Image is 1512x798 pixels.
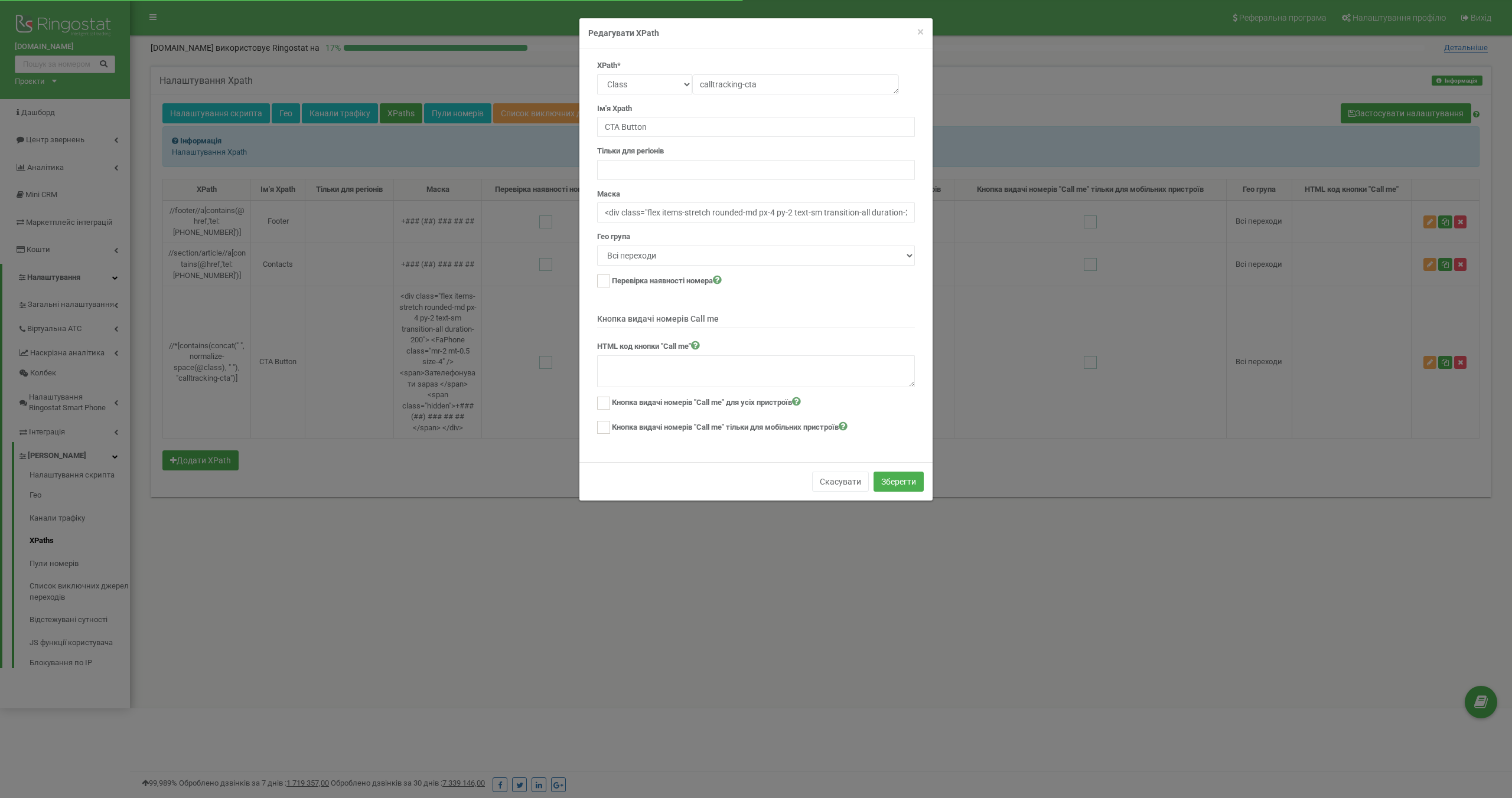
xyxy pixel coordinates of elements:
[597,202,915,223] input: (###)-###-##-##-##
[812,472,869,492] button: Скасувати
[692,74,899,94] textarea: calltracking-cta
[612,396,801,408] label: Кнопка видачі номерів "Call me" для усіх пристроїв
[597,189,620,200] label: Маска
[612,274,722,287] label: Перевірка наявності номера
[597,103,632,115] label: Ім'я Xpath
[597,313,915,328] p: Кнопка видачі номерів Call me
[874,472,924,492] button: Зберегти
[588,27,924,39] h4: Редагувати XPath
[612,421,848,433] label: Кнопка видачі номерів "Call me" тільки для мобільних пристроїв
[1472,731,1500,760] iframe: Intercom live chat
[597,231,630,243] label: Гео група
[597,146,664,157] label: Тільки для регіонів
[597,340,700,352] label: HTML код кнопки "Call me"
[917,25,924,39] span: ×
[597,60,621,71] label: XPath*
